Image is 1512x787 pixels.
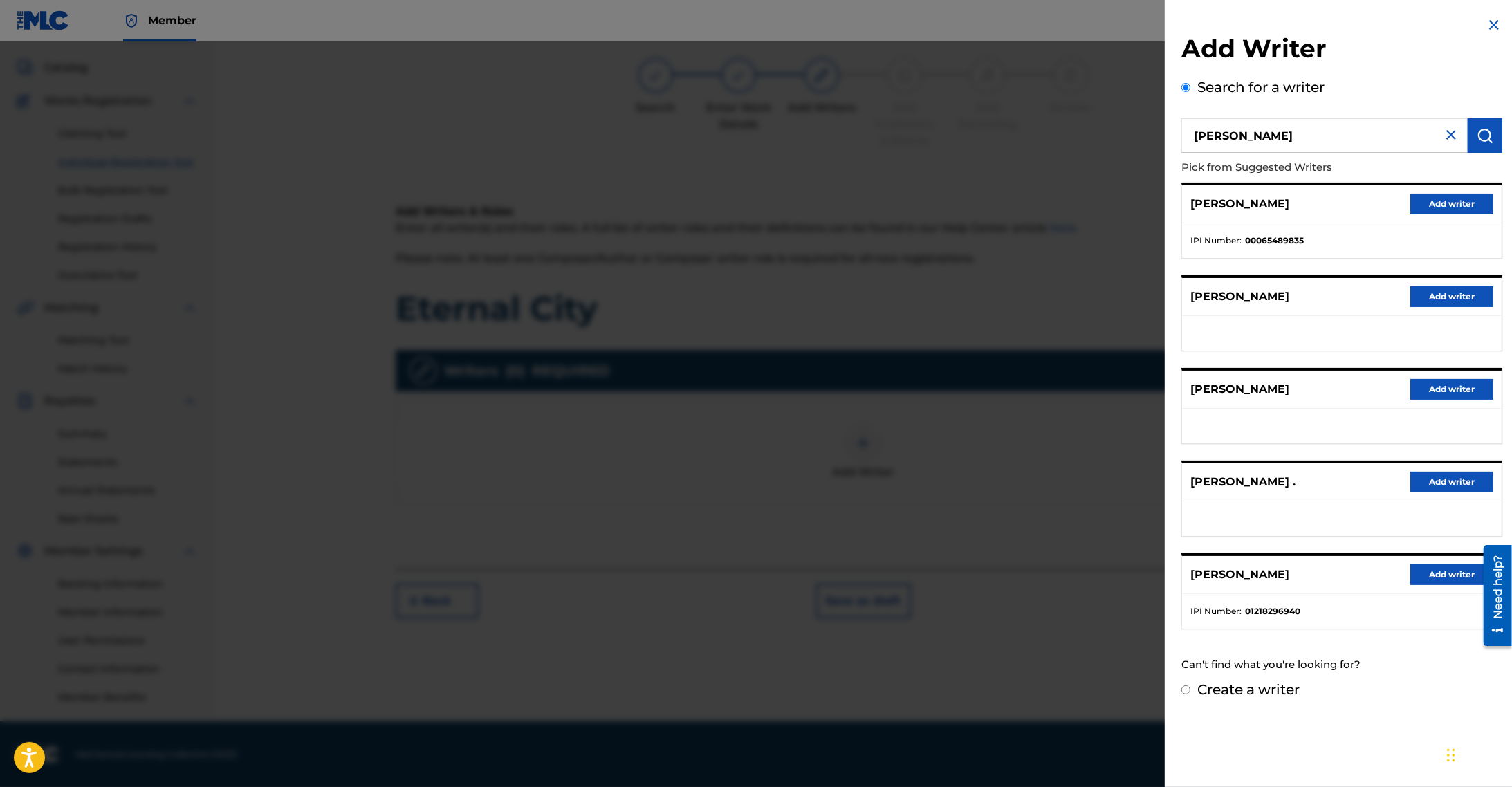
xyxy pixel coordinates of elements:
[1443,127,1459,143] img: close
[1473,540,1512,651] iframe: Resource Center
[1190,288,1289,305] p: [PERSON_NAME]
[1190,381,1289,398] p: [PERSON_NAME]
[1410,472,1493,492] button: Add writer
[1190,234,1242,247] span: IPI Number :
[1447,734,1455,776] div: Drag
[1181,33,1502,68] h2: Add Writer
[148,12,196,28] span: Member
[1245,234,1304,247] strong: 00065489835
[123,12,140,29] img: Top Rightsholder
[17,10,70,30] img: MLC Logo
[1190,474,1296,490] p: [PERSON_NAME] .
[1410,564,1493,585] button: Add writer
[1190,566,1289,583] p: [PERSON_NAME]
[1245,605,1300,618] strong: 01218296940
[1181,650,1502,680] div: Can't find what you're looking for?
[1410,194,1493,214] button: Add writer
[1190,605,1242,618] span: IPI Number :
[1197,79,1325,95] label: Search for a writer
[1190,196,1289,212] p: [PERSON_NAME]
[1477,127,1493,144] img: Search Works
[1443,721,1512,787] iframe: Chat Widget
[1410,379,1493,400] button: Add writer
[1197,681,1300,698] label: Create a writer
[1181,118,1468,153] input: Search writer's name or IPI Number
[1410,286,1493,307] button: Add writer
[1181,153,1423,183] p: Pick from Suggested Writers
